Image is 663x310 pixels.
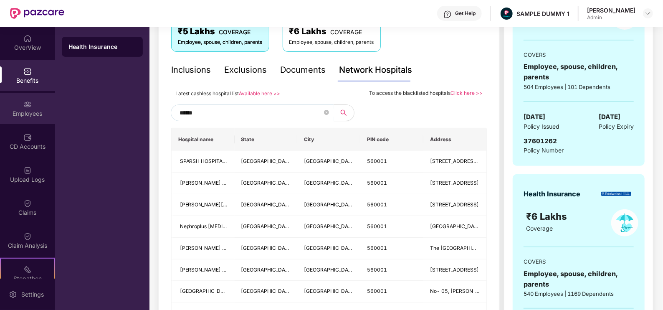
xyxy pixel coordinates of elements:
[423,259,486,281] td: 31 Malige Premises A Block 1st Floor, Cresent Road
[367,245,387,251] span: 560001
[430,267,479,273] span: [STREET_ADDRESS]
[297,173,360,194] td: Bangalore
[235,173,298,194] td: Karnataka
[10,8,64,19] img: New Pazcare Logo
[516,10,569,18] div: SAMPLE DUMMY 1
[172,281,235,302] td: ST MARTHAS HOSPITAL
[180,201,273,208] span: [PERSON_NAME][GEOGRAPHIC_DATA]
[367,180,387,186] span: 560001
[501,8,513,20] img: Pazcare_Alternative_logo-01-01.png
[524,122,559,131] span: Policy Issued
[171,64,211,76] div: Inclusions
[369,90,450,96] span: To access the blacklisted hospitals
[235,151,298,173] td: Karnataka
[241,201,294,208] span: [GEOGRAPHIC_DATA]
[219,28,251,36] span: COVERAGE
[178,136,228,143] span: Hospital name
[23,67,32,76] img: svg+xml;base64,PHN2ZyBpZD0iQmVuZWZpdHMiIHhtbG5zPSJodHRwOi8vd3d3LnczLm9yZy8yMDAwL3N2ZyIgd2lkdGg9Ij...
[304,201,356,208] span: [GEOGRAPHIC_DATA]
[587,6,635,14] div: [PERSON_NAME]
[235,259,298,281] td: Karnataka
[235,194,298,216] td: Karnataka
[367,201,387,208] span: 560001
[587,14,635,21] div: Admin
[367,288,387,294] span: 560001
[19,290,46,299] div: Settings
[455,10,476,17] div: Get Help
[524,112,545,122] span: [DATE]
[172,259,235,281] td: TATHAGAT HEART CARE CENTRE
[324,109,329,117] span: close-circle
[599,112,620,122] span: [DATE]
[297,194,360,216] td: Bangalore
[23,133,32,142] img: svg+xml;base64,PHN2ZyBpZD0iQ0RfQWNjb3VudHMiIGRhdGEtbmFtZT0iQ0QgQWNjb3VudHMiIHhtbG5zPSJodHRwOi8vd3...
[423,194,486,216] td: No.421/357, B B Road, Nehru Nagar
[304,288,356,294] span: [GEOGRAPHIC_DATA]
[611,209,638,236] img: policyIcon
[23,232,32,241] img: svg+xml;base64,PHN2ZyBpZD0iQ2xhaW0iIHhtbG5zPSJodHRwOi8vd3d3LnczLm9yZy8yMDAwL3N2ZyIgd2lkdGg9IjIwIi...
[172,194,235,216] td: SHUSHRUSHA HOSPITAL
[367,158,387,164] span: 560001
[430,180,479,186] span: [STREET_ADDRESS]
[172,216,235,238] td: Nephroplus Dialysis Center - Crescent Road, Bengaluru
[423,216,486,238] td: Mallige Hospital, 31/32, Crescent Rd, Madhava Nagar
[180,158,295,164] span: SPARSH HOSPITAL FOR ADVANCED SURGERIES
[367,223,387,229] span: 560001
[324,110,329,115] span: close-circle
[443,10,452,18] img: svg+xml;base64,PHN2ZyBpZD0iSGVscC0zMngzMiIgeG1sbnM9Imh0dHA6Ly93d3cudzMub3JnLzIwMDAvc3ZnIiB3aWR0aD...
[524,51,634,59] div: COVERS
[334,109,354,116] span: search
[297,281,360,302] td: Bangalore
[524,83,634,91] div: 504 Employees | 101 Dependents
[180,223,308,229] span: Nephroplus [MEDICAL_DATA] - [GEOGRAPHIC_DATA]
[68,43,136,51] div: Health Insurance
[524,147,564,154] span: Policy Number
[235,238,298,259] td: Karnataka
[297,216,360,238] td: Bangalore
[289,38,374,46] div: Employee, spouse, children, parents
[423,238,486,259] td: The Luminous Tower No 1943, 1st Main 6th Cross, Near Andhra Bank, Kengeri Satelite Tower, Bangalore,
[297,128,360,151] th: City
[172,173,235,194] td: BHAGWAN MAHAVEER JAIN HOSPITAL
[430,158,520,164] span: [STREET_ADDRESS][PERSON_NAME]
[304,180,356,186] span: [GEOGRAPHIC_DATA]
[1,274,54,283] div: Stepathon
[172,128,235,151] th: Hospital name
[281,64,326,76] div: Documents
[235,281,298,302] td: Karnataka
[524,257,634,266] div: COVERS
[239,90,281,97] a: Available here >>
[450,90,483,96] a: Click here >>
[524,290,634,298] div: 540 Employees | 1169 Dependents
[241,180,294,186] span: [GEOGRAPHIC_DATA]
[178,25,263,38] div: ₹5 Lakhs
[430,201,479,208] span: [STREET_ADDRESS]
[423,128,486,151] th: Address
[241,288,294,294] span: [GEOGRAPHIC_DATA]
[178,38,263,46] div: Employee, spouse, children, parents
[599,122,634,131] span: Policy Expiry
[9,290,17,299] img: svg+xml;base64,PHN2ZyBpZD0iU2V0dGluZy0yMHgyMCIgeG1sbnM9Imh0dHA6Ly93d3cudzMub3JnLzIwMDAvc3ZnIiB3aW...
[304,158,356,164] span: [GEOGRAPHIC_DATA]
[241,158,294,164] span: [GEOGRAPHIC_DATA]
[23,166,32,175] img: svg+xml;base64,PHN2ZyBpZD0iVXBsb2FkX0xvZ3MiIGRhdGEtbmFtZT0iVXBsb2FkIExvZ3MiIHhtbG5zPSJodHRwOi8vd3...
[334,104,354,121] button: search
[367,267,387,273] span: 560001
[304,223,356,229] span: [GEOGRAPHIC_DATA]
[235,216,298,238] td: Karnataka
[241,223,294,229] span: [GEOGRAPHIC_DATA]
[180,267,275,273] span: [PERSON_NAME] HEART CARE CENTRE
[23,100,32,109] img: svg+xml;base64,PHN2ZyBpZD0iRW1wbG95ZWVzIiB4bWxucz0iaHR0cDovL3d3dy53My5vcmcvMjAwMC9zdmciIHdpZHRoPS...
[175,90,239,97] span: Latest cashless hospital list
[289,25,374,38] div: ₹6 Lakhs
[524,189,580,199] div: Health Insurance
[524,137,557,145] span: 37601262
[524,61,634,82] div: Employee, spouse, children, parents
[430,136,480,143] span: Address
[297,238,360,259] td: Bangalore
[526,211,569,222] span: ₹6 Lakhs
[225,64,267,76] div: Exclusions
[172,238,235,259] td: ADARSH MULTI SPECILITY HOSPITAL
[430,288,544,294] span: No- 05, [PERSON_NAME][GEOGRAPHIC_DATA]
[23,199,32,208] img: svg+xml;base64,PHN2ZyBpZD0iQ2xhaW0iIHhtbG5zPSJodHRwOi8vd3d3LnczLm9yZy8yMDAwL3N2ZyIgd2lkdGg9IjIwIi...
